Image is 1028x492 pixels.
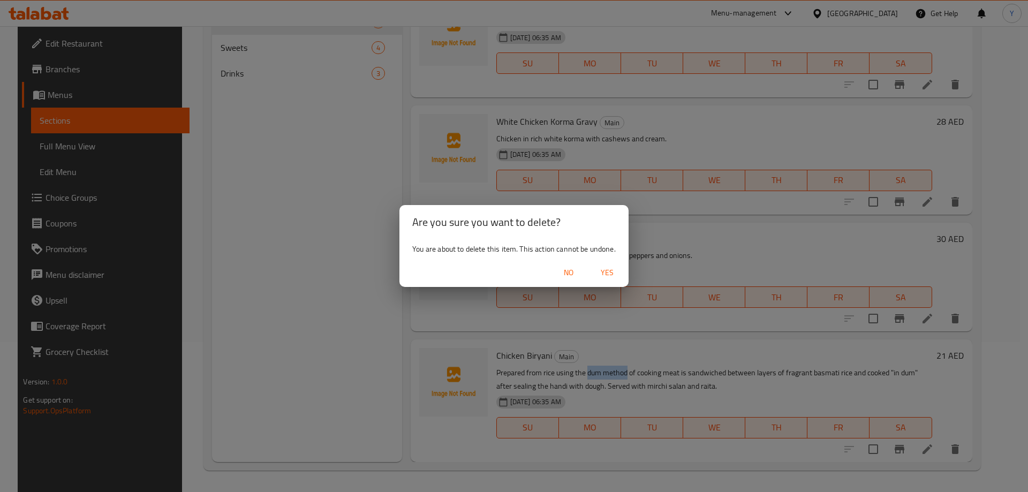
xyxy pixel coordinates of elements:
[594,266,620,279] span: Yes
[590,263,624,283] button: Yes
[399,239,629,259] div: You are about to delete this item. This action cannot be undone.
[551,263,586,283] button: No
[556,266,581,279] span: No
[412,214,616,231] h2: Are you sure you want to delete?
